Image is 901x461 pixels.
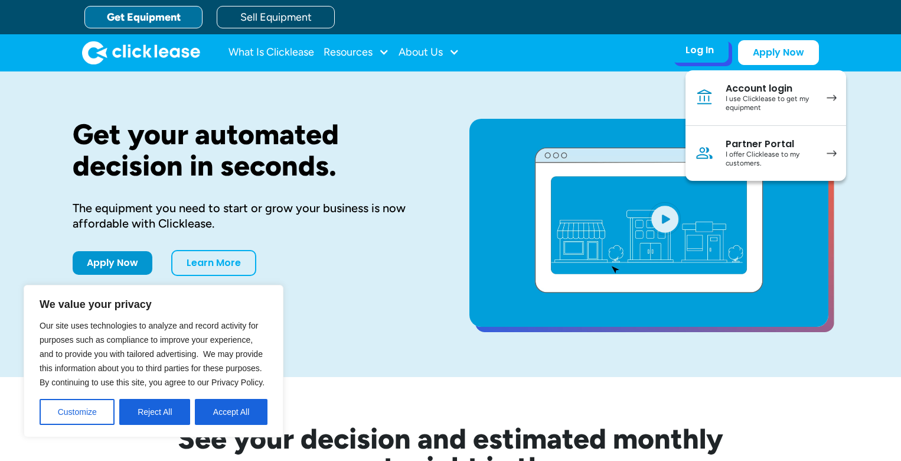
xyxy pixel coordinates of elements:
[685,126,846,181] a: Partner PortalI offer Clicklease to my customers.
[685,70,846,126] a: Account loginI use Clicklease to get my equipment
[738,40,819,65] a: Apply Now
[324,41,389,64] div: Resources
[726,138,815,150] div: Partner Portal
[73,119,432,181] h1: Get your automated decision in seconds.
[73,251,152,275] a: Apply Now
[695,88,714,107] img: Bank icon
[228,41,314,64] a: What Is Clicklease
[82,41,200,64] img: Clicklease logo
[195,399,267,425] button: Accept All
[84,6,203,28] a: Get Equipment
[119,399,190,425] button: Reject All
[726,150,815,168] div: I offer Clicklease to my customers.
[726,95,815,113] div: I use Clicklease to get my equipment
[469,119,828,327] a: open lightbox
[827,150,837,157] img: arrow
[24,285,283,437] div: We value your privacy
[40,399,115,425] button: Customize
[40,321,265,387] span: Our site uses technologies to analyze and record activity for purposes such as compliance to impr...
[73,200,432,231] div: The equipment you need to start or grow your business is now affordable with Clicklease.
[82,41,200,64] a: home
[685,44,714,56] div: Log In
[217,6,335,28] a: Sell Equipment
[40,297,267,311] p: We value your privacy
[726,83,815,95] div: Account login
[171,250,256,276] a: Learn More
[827,95,837,101] img: arrow
[695,144,714,163] img: Person icon
[649,202,681,235] img: Blue play button logo on a light blue circular background
[399,41,459,64] div: About Us
[685,70,846,181] nav: Log In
